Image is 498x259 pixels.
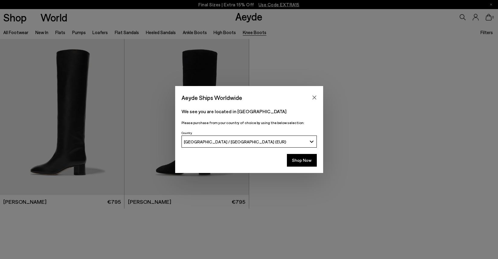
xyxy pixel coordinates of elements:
[182,108,317,115] p: We see you are located in [GEOGRAPHIC_DATA]
[182,131,192,135] span: Country
[310,93,319,102] button: Close
[182,92,242,103] span: Aeyde Ships Worldwide
[184,139,286,144] span: [GEOGRAPHIC_DATA] / [GEOGRAPHIC_DATA] (EUR)
[182,120,317,126] p: Please purchase from your country of choice by using the below selection:
[287,154,317,167] button: Shop Now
